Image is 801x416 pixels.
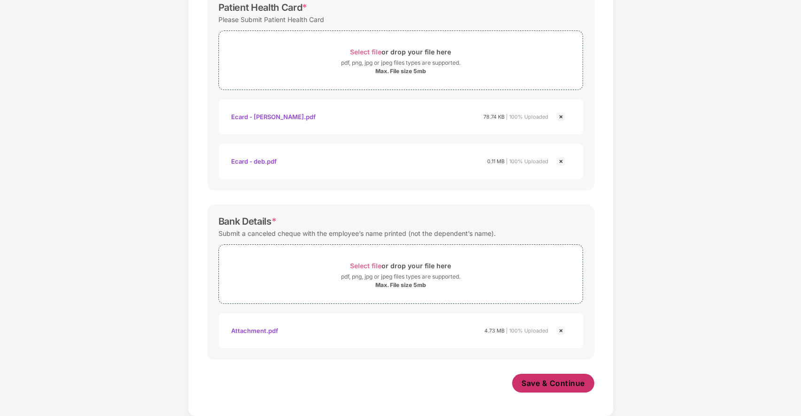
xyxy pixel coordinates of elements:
[512,374,594,393] button: Save & Continue
[506,113,548,120] span: | 100% Uploaded
[506,158,548,165] span: | 100% Uploaded
[350,45,451,58] div: or drop your file here
[218,2,308,13] div: Patient Health Card
[218,227,496,240] div: Submit a canceled cheque with the employee’s name printed (not the dependent’s name).
[375,281,426,289] div: Max. File size 5mb
[487,158,505,165] span: 0.11 MB
[341,272,460,281] div: pdf, png, jpg or jpeg files types are supported.
[483,113,505,120] span: 78.74 KB
[555,325,567,336] img: svg+xml;base64,PHN2ZyBpZD0iQ3Jvc3MtMjR4MjQiIHhtbG5zPSJodHRwOi8vd3d3LnczLm9yZy8yMDAwL3N2ZyIgd2lkdG...
[375,68,426,75] div: Max. File size 5mb
[218,13,324,26] div: Please Submit Patient Health Card
[231,109,316,125] div: Ecard - [PERSON_NAME].pdf
[231,153,277,169] div: Ecard - deb.pdf
[218,216,277,227] div: Bank Details
[484,327,505,334] span: 4.73 MB
[555,111,567,122] img: svg+xml;base64,PHN2ZyBpZD0iQ3Jvc3MtMjR4MjQiIHhtbG5zPSJodHRwOi8vd3d3LnczLm9yZy8yMDAwL3N2ZyIgd2lkdG...
[350,48,381,56] span: Select file
[231,323,278,339] div: Attachment.pdf
[555,156,567,167] img: svg+xml;base64,PHN2ZyBpZD0iQ3Jvc3MtMjR4MjQiIHhtbG5zPSJodHRwOi8vd3d3LnczLm9yZy8yMDAwL3N2ZyIgd2lkdG...
[219,252,583,296] span: Select fileor drop your file herepdf, png, jpg or jpeg files types are supported.Max. File size 5mb
[341,58,460,68] div: pdf, png, jpg or jpeg files types are supported.
[521,378,585,388] span: Save & Continue
[350,259,451,272] div: or drop your file here
[219,38,583,83] span: Select fileor drop your file herepdf, png, jpg or jpeg files types are supported.Max. File size 5mb
[506,327,548,334] span: | 100% Uploaded
[350,262,381,270] span: Select file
